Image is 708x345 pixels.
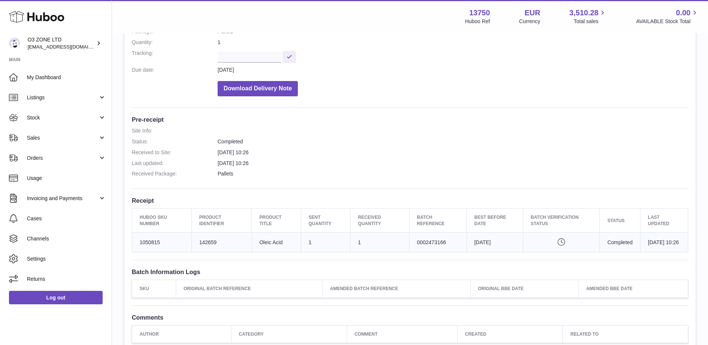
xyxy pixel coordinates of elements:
[218,149,688,156] dd: [DATE] 10:26
[27,175,106,182] span: Usage
[218,66,688,74] dd: [DATE]
[132,115,688,124] h3: Pre-receipt
[27,134,98,142] span: Sales
[524,8,540,18] strong: EUR
[132,268,688,276] h3: Batch Information Logs
[132,127,218,134] dt: Site Info:
[27,195,98,202] span: Invoicing and Payments
[132,149,218,156] dt: Received to Site:
[409,232,467,252] td: 0002473166
[676,8,690,18] span: 0.00
[218,170,688,177] dd: Pallets
[9,38,20,49] img: hello@o3zoneltd.co.uk
[132,39,218,46] dt: Quantity:
[132,313,688,321] h3: Comments
[132,66,218,74] dt: Due date:
[132,209,192,232] th: Huboo SKU Number
[469,8,490,18] strong: 13750
[600,232,640,252] td: Completed
[636,8,699,25] a: 0.00 AVAILABLE Stock Total
[600,209,640,232] th: Status
[640,209,688,232] th: Last updated
[465,18,490,25] div: Huboo Ref
[570,8,599,18] span: 3,510.28
[28,44,110,50] span: [EMAIL_ADDRESS][DOMAIN_NAME]
[231,325,347,343] th: Category
[218,39,688,46] dd: 1
[252,232,301,252] td: Oleic Acid
[132,196,688,205] h3: Receipt
[27,255,106,262] span: Settings
[27,235,106,242] span: Channels
[409,209,467,232] th: Batch Reference
[27,155,98,162] span: Orders
[27,276,106,283] span: Returns
[132,325,231,343] th: Author
[322,280,470,298] th: Amended Batch Reference
[27,94,98,101] span: Listings
[27,215,106,222] span: Cases
[640,232,688,252] td: [DATE] 10:26
[578,280,688,298] th: Amended BBE Date
[519,18,540,25] div: Currency
[132,138,218,145] dt: Status:
[347,325,457,343] th: Comment
[218,138,688,145] dd: Completed
[27,114,98,121] span: Stock
[467,209,523,232] th: Best Before Date
[574,18,607,25] span: Total sales
[9,291,103,304] a: Log out
[132,50,218,63] dt: Tracking:
[218,81,298,96] button: Download Delivery Note
[301,209,350,232] th: Sent Quantity
[570,8,607,25] a: 3,510.28 Total sales
[191,209,252,232] th: Product Identifier
[27,74,106,81] span: My Dashboard
[350,232,409,252] td: 1
[523,209,600,232] th: Batch Verification Status
[132,170,218,177] dt: Received Package:
[458,325,563,343] th: Created
[191,232,252,252] td: 142659
[467,232,523,252] td: [DATE]
[132,160,218,167] dt: Last updated:
[636,18,699,25] span: AVAILABLE Stock Total
[301,232,350,252] td: 1
[563,325,688,343] th: Related to
[350,209,409,232] th: Received Quantity
[252,209,301,232] th: Product title
[176,280,322,298] th: Original Batch Reference
[218,160,688,167] dd: [DATE] 10:26
[132,280,176,298] th: SKU
[470,280,578,298] th: Original BBE Date
[28,36,95,50] div: O3 ZONE LTD
[132,232,192,252] td: 1050815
